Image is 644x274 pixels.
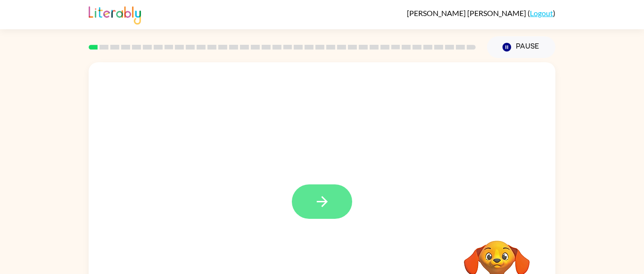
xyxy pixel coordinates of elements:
img: Literably [89,4,141,25]
span: [PERSON_NAME] [PERSON_NAME] [407,8,528,17]
div: ( ) [407,8,555,17]
button: Pause [487,36,555,58]
a: Logout [530,8,553,17]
